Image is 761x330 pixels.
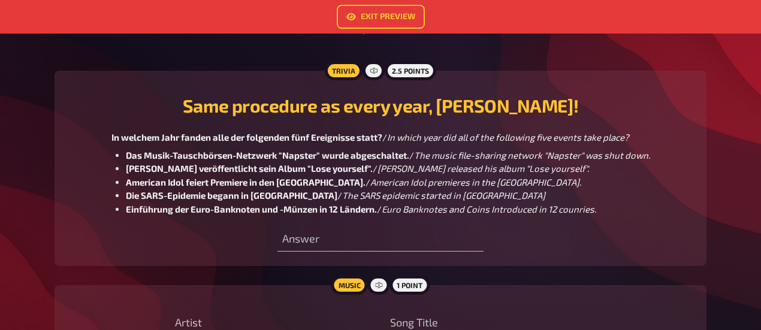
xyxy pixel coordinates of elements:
[126,190,337,201] span: Die SARS-Epidemie begann in [GEOGRAPHIC_DATA]
[277,228,483,252] input: Answer
[370,177,581,187] span: American Idol premieres in the [GEOGRAPHIC_DATA].
[325,61,363,80] div: Trivia
[126,177,366,187] span: American Idol feiert Premiere in den [GEOGRAPHIC_DATA].
[126,204,377,214] span: Einführung der Euro-Banknoten und -Münzen in 12 Ländern.
[126,163,373,174] span: [PERSON_NAME] veröffentlicht sein Album "Lose yourself".
[378,163,589,174] span: [PERSON_NAME] released his album "Lose yourself".
[389,275,430,295] div: 1 point
[377,204,382,214] span: /
[382,132,387,143] span: /
[331,275,367,295] div: Music
[111,132,382,143] span: In welchem Jahr fanden alle der folgenden fünf Ereignisse statt?
[366,177,370,187] span: /
[342,190,545,201] span: The SARS epidemic started in [GEOGRAPHIC_DATA]
[337,190,342,201] span: /
[409,150,414,161] span: /
[337,5,425,29] a: Exit Preview
[382,204,596,214] span: Euro Banknotes and Coins Introduced in 12 counries.
[69,95,692,116] h2: Same procedure as every year, [PERSON_NAME]!
[373,163,378,174] span: /
[385,61,436,80] div: 2.5 points
[126,150,409,161] span: Das Musik-Tauschbörsen-Netzwerk "Napster" wurde abgeschaltet.
[414,150,650,161] span: The music file-sharing network "Napster" was shut down.
[387,132,629,143] span: In which year did all of the following five events take place?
